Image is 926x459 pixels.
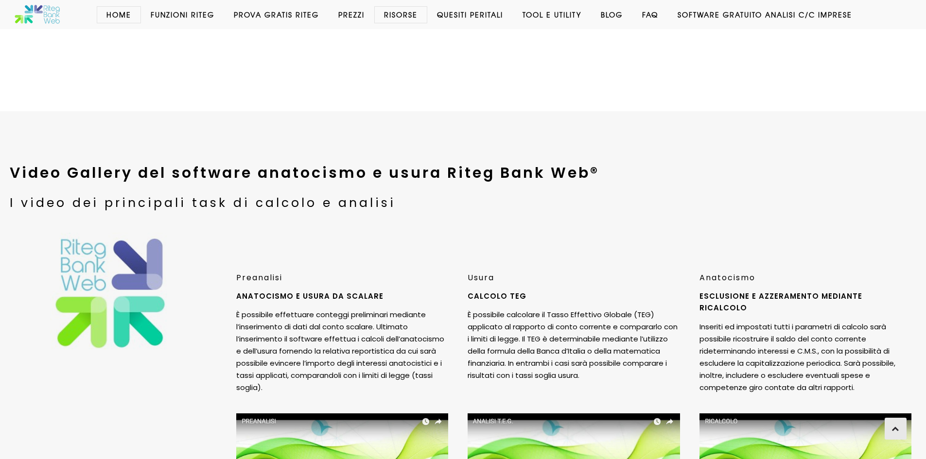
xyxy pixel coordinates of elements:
h4: Anatocismo [699,272,911,284]
a: Faq [632,10,668,19]
a: Blog [591,10,632,19]
a: Prezzi [329,10,374,19]
p: È possibile calcolare il Tasso Effettivo Globale (TEG) applicato al rapporto di conto corrente e ... [468,309,680,382]
a: Funzioni Riteg [141,10,224,19]
h5: Calcolo TEG [468,290,680,303]
img: La video gallery di Riteg Bank, il software anatocismo e usura per la verifica del calcolo [50,233,172,354]
img: Software anatocismo e usura bancaria [15,5,61,24]
h5: Esclusione e azzeramento mediante ricalcolo [699,290,911,314]
h2: Video Gallery del software anatocismo e usura Riteg Bank Web® [10,160,907,186]
p: È possibile effettuare conteggi preliminari mediante l’inserimento di dati dal conto scalare. Ult... [236,309,448,394]
a: Home [97,10,141,19]
h4: Usura [468,272,680,284]
a: Prova Gratis Riteg [224,10,329,19]
h5: Anatocismo e usura da scalare [236,290,448,303]
p: Inseriti ed impostati tutti i parametri di calcolo sarà possibile ricostruire il saldo del conto ... [699,321,911,394]
h3: I video dei principali task di calcolo e analisi [10,193,907,213]
a: Risorse [374,10,427,19]
a: Tool e Utility [513,10,591,19]
h4: Preanalisi [236,272,448,284]
a: Software GRATUITO analisi c/c imprese [668,10,862,19]
a: Quesiti Peritali [427,10,513,19]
